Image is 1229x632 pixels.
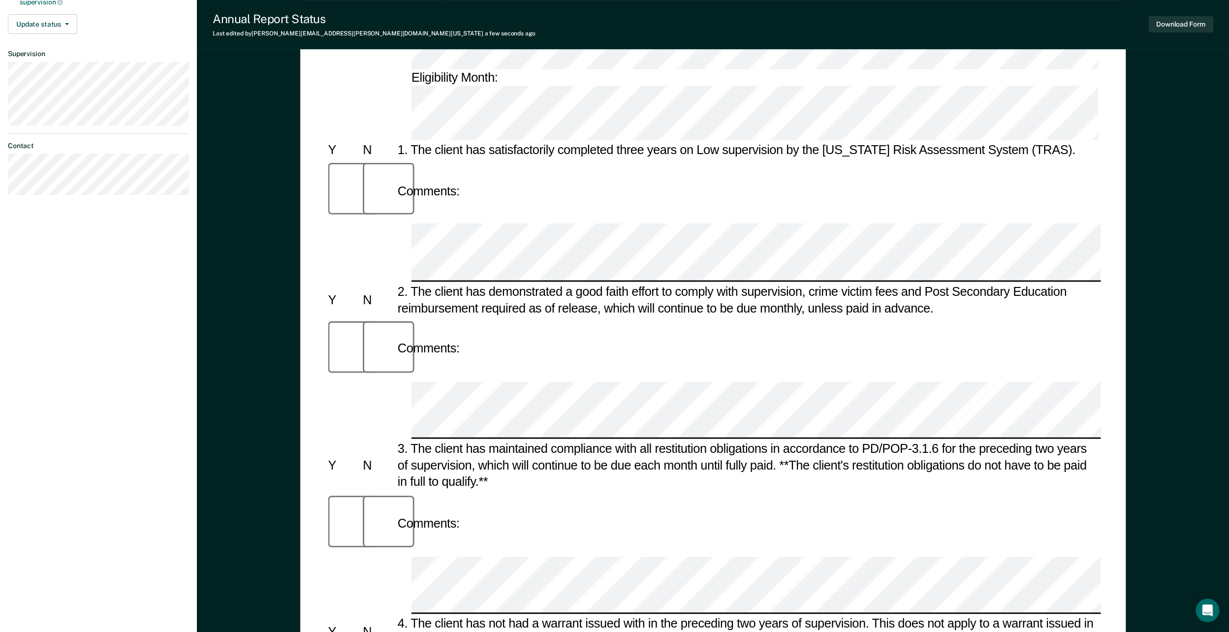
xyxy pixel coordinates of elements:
[395,441,1101,491] div: 3. The client has maintained compliance with all restitution obligations in accordance to PD/POP-...
[8,14,77,34] button: Update status
[485,30,536,37] span: a few seconds ago
[395,341,462,357] div: Comments:
[395,283,1101,316] div: 2. The client has demonstrated a good faith effort to comply with supervision, crime victim fees ...
[8,142,189,150] dt: Contact
[1148,16,1213,32] button: Download Form
[360,141,395,158] div: N
[325,457,360,474] div: Y
[395,515,462,532] div: Comments:
[395,183,462,199] div: Comments:
[395,141,1101,158] div: 1. The client has satisfactorily completed three years on Low supervision by the [US_STATE] Risk ...
[409,68,1101,140] div: Eligibility Month:
[360,457,395,474] div: N
[360,291,395,308] div: N
[325,141,360,158] div: Y
[325,291,360,308] div: Y
[213,30,536,37] div: Last edited by [PERSON_NAME][EMAIL_ADDRESS][PERSON_NAME][DOMAIN_NAME][US_STATE]
[213,12,536,26] div: Annual Report Status
[1196,599,1219,622] div: Open Intercom Messenger
[8,50,189,58] dt: Supervision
